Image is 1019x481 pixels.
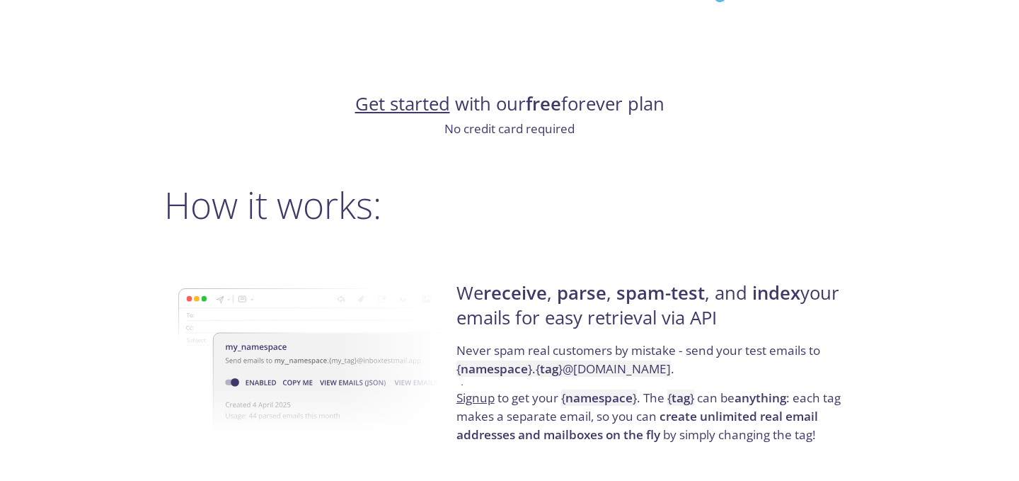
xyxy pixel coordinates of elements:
[456,390,495,406] a: Signup
[456,341,851,389] p: Never spam real customers by mistake - send your test emails to .
[616,281,705,305] strong: spam-test
[164,120,855,138] p: No credit card required
[456,408,818,443] strong: create unlimited real email addresses and mailboxes on the fly
[735,390,786,406] strong: anything
[164,183,855,226] h2: How it works:
[461,361,528,377] strong: namespace
[456,389,851,443] p: to get your . The can be : each tag makes a separate email, so you can by simply changing the tag!
[557,281,606,305] strong: parse
[456,281,851,341] h4: We , , , and your emails for easy retrieval via API
[456,361,671,377] code: { } . { } @[DOMAIN_NAME]
[561,390,637,406] code: { }
[540,361,558,377] strong: tag
[355,91,450,116] a: Get started
[164,92,855,116] h4: with our forever plan
[667,390,694,406] code: { }
[178,249,466,472] img: namespace-image
[752,281,800,305] strong: index
[565,390,633,406] strong: namespace
[526,91,561,116] strong: free
[483,281,547,305] strong: receive
[672,390,690,406] strong: tag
